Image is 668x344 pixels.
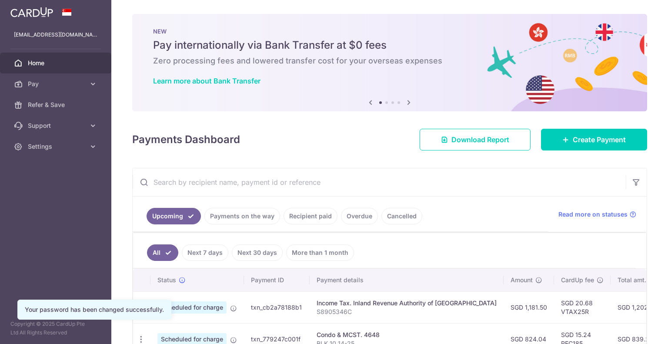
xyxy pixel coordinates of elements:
[28,80,85,88] span: Pay
[28,59,85,67] span: Home
[153,77,261,85] a: Learn more about Bank Transfer
[147,208,201,224] a: Upcoming
[10,7,53,17] img: CardUp
[25,305,164,314] div: Your password has been changed successfully.
[451,134,509,145] span: Download Report
[558,210,636,219] a: Read more on statuses
[153,56,626,66] h6: Zero processing fees and lowered transfer cost for your overseas expenses
[28,121,85,130] span: Support
[618,276,646,284] span: Total amt.
[157,301,227,314] span: Scheduled for charge
[504,291,554,323] td: SGD 1,181.50
[182,244,228,261] a: Next 7 days
[244,269,310,291] th: Payment ID
[420,129,531,150] a: Download Report
[147,244,178,261] a: All
[28,142,85,151] span: Settings
[573,134,626,145] span: Create Payment
[157,276,176,284] span: Status
[244,291,310,323] td: txn_cb2a78188b1
[561,276,594,284] span: CardUp fee
[286,244,354,261] a: More than 1 month
[133,168,626,196] input: Search by recipient name, payment id or reference
[232,244,283,261] a: Next 30 days
[341,208,378,224] a: Overdue
[132,14,647,111] img: Bank transfer banner
[317,299,497,307] div: Income Tax. Inland Revenue Authority of [GEOGRAPHIC_DATA]
[317,331,497,339] div: Condo & MCST. 4648
[558,210,628,219] span: Read more on statuses
[317,307,497,316] p: S8905346C
[14,30,97,39] p: [EMAIL_ADDRESS][DOMAIN_NAME]
[554,291,611,323] td: SGD 20.68 VTAX25R
[541,129,647,150] a: Create Payment
[611,291,663,323] td: SGD 1,202.18
[284,208,337,224] a: Recipient paid
[153,28,626,35] p: NEW
[381,208,422,224] a: Cancelled
[28,100,85,109] span: Refer & Save
[511,276,533,284] span: Amount
[153,38,626,52] h5: Pay internationally via Bank Transfer at $0 fees
[204,208,280,224] a: Payments on the way
[132,132,240,147] h4: Payments Dashboard
[310,269,504,291] th: Payment details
